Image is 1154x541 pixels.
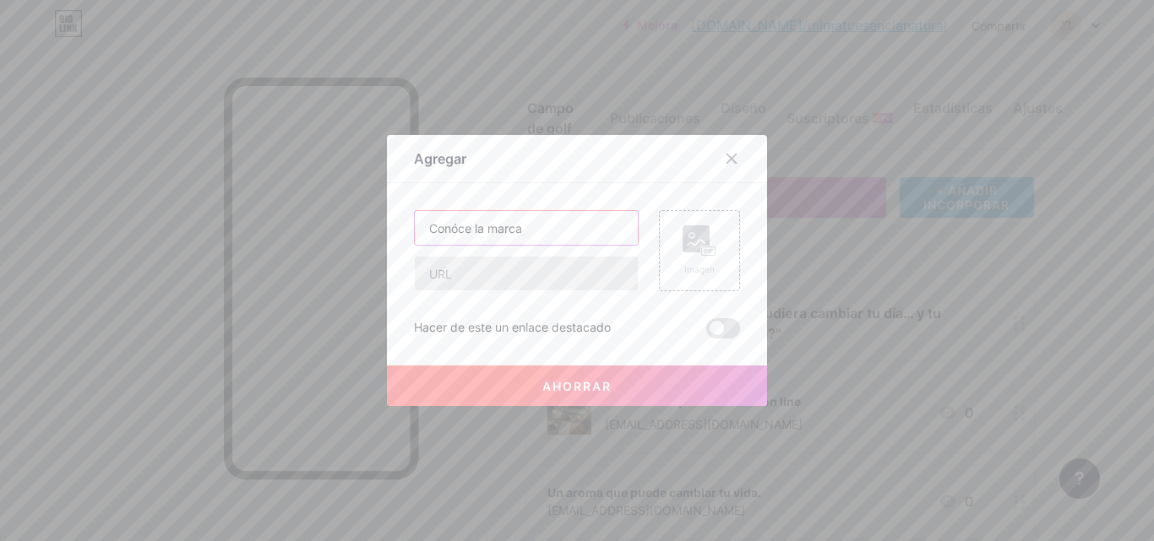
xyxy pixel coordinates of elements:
input: URL [415,257,638,290]
button: Ahorrar [387,365,767,406]
font: Ahorrar [542,379,612,393]
input: Título [415,211,638,245]
font: Hacer de este un enlace destacado [414,320,611,334]
font: Agregar [414,150,466,167]
font: Imagen [684,264,715,274]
